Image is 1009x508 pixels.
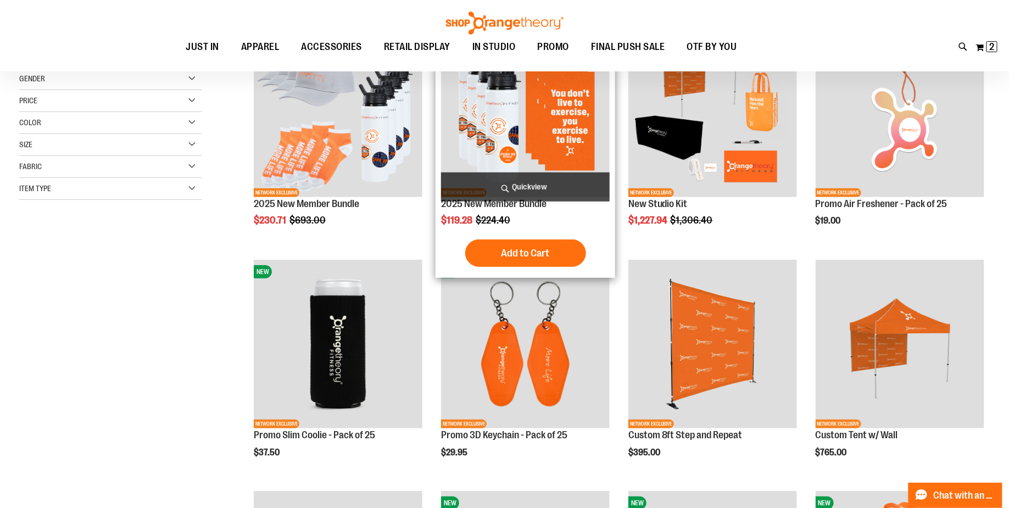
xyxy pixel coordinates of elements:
[289,215,327,226] span: $693.00
[441,448,469,457] span: $29.95
[816,260,984,428] img: OTF Custom Tent w/single sided wall Orange
[302,35,363,59] span: ACCESSORIES
[254,28,422,197] img: 2025 New Member Bundle
[990,41,995,52] span: 2
[441,28,610,197] img: 2025 New Member Bundle
[254,265,272,278] span: NEW
[687,35,737,59] span: OTF BY YOU
[465,239,586,267] button: Add to Cart
[254,188,299,197] span: NETWORK EXCLUSIVE
[810,23,990,254] div: product
[501,247,550,259] span: Add to Cart
[816,260,984,430] a: OTF Custom Tent w/single sided wall OrangeNETWORK EXCLUSIVE
[816,28,984,197] img: Promo Air Freshener - Pack of 25
[248,23,428,254] div: product
[628,260,797,430] a: OTF 8ft Step and RepeatNETWORK EXCLUSIVE
[628,420,674,428] span: NETWORK EXCLUSIVE
[254,198,359,209] a: 2025 New Member Bundle
[476,215,512,226] span: $224.40
[254,28,422,198] a: 2025 New Member BundleNEWNETWORK EXCLUSIVE
[186,35,220,59] span: JUST IN
[628,429,743,440] a: Custom 8ft Step and Repeat
[628,188,674,197] span: NETWORK EXCLUSIVE
[254,215,288,226] span: $230.71
[436,254,615,485] div: product
[628,215,669,226] span: $1,227.94
[816,198,947,209] a: Promo Air Freshener - Pack of 25
[19,118,41,127] span: Color
[441,260,610,430] a: Promo 3D Keychain - Pack of 25NEWNETWORK EXCLUSIVE
[441,215,474,226] span: $119.28
[19,184,51,193] span: Item Type
[254,260,422,428] img: Promo Slim Coolie - Pack of 25
[19,140,32,149] span: Size
[628,198,688,209] a: New Studio Kit
[816,420,861,428] span: NETWORK EXCLUSIVE
[472,35,516,59] span: IN STUDIO
[254,260,422,430] a: Promo Slim Coolie - Pack of 25NEWNETWORK EXCLUSIVE
[934,490,996,501] span: Chat with an Expert
[241,35,280,59] span: APPAREL
[816,188,861,197] span: NETWORK EXCLUSIVE
[254,448,281,457] span: $37.50
[816,429,898,440] a: Custom Tent w/ Wall
[441,420,487,428] span: NETWORK EXCLUSIVE
[623,23,802,254] div: product
[441,28,610,198] a: 2025 New Member BundleNEWNETWORK EXCLUSIVE
[384,35,450,59] span: RETAIL DISPLAY
[441,429,567,440] a: Promo 3D Keychain - Pack of 25
[628,260,797,428] img: OTF 8ft Step and Repeat
[19,162,42,171] span: Fabric
[591,35,665,59] span: FINAL PUSH SALE
[623,254,802,480] div: product
[19,74,45,83] span: Gender
[628,28,797,197] img: New Studio Kit
[19,96,37,105] span: Price
[671,215,715,226] span: $1,306.40
[628,448,662,457] span: $395.00
[248,254,428,485] div: product
[628,28,797,198] a: New Studio KitNEWNETWORK EXCLUSIVE
[254,429,375,440] a: Promo Slim Coolie - Pack of 25
[436,23,615,278] div: product
[441,198,547,209] a: 2025 New Member Bundle
[908,483,1003,508] button: Chat with an Expert
[816,28,984,198] a: Promo Air Freshener - Pack of 25NEWNETWORK EXCLUSIVE
[816,216,843,226] span: $19.00
[538,35,570,59] span: PROMO
[254,420,299,428] span: NETWORK EXCLUSIVE
[816,448,849,457] span: $765.00
[441,172,610,202] a: Quickview
[810,254,990,480] div: product
[441,260,610,428] img: Promo 3D Keychain - Pack of 25
[444,12,565,35] img: Shop Orangetheory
